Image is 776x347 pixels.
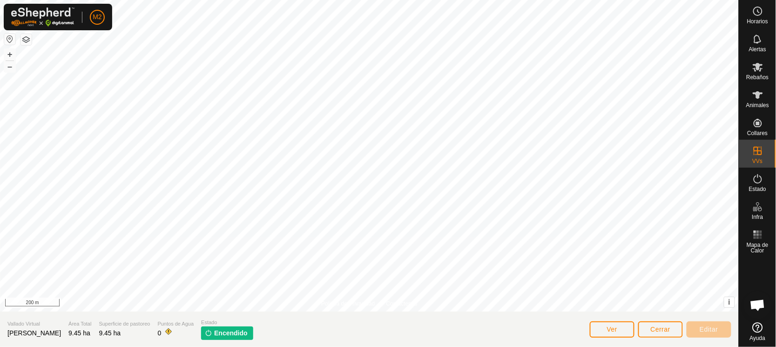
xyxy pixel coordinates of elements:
[7,329,61,337] span: [PERSON_NAME]
[651,326,671,333] span: Cerrar
[68,320,91,328] span: Área Total
[747,19,768,24] span: Horarios
[744,291,772,319] div: Chat abierto
[11,7,74,27] img: Logo Gallagher
[746,75,769,80] span: Rebaños
[750,335,766,341] span: Ayuda
[321,299,375,308] a: Política de Privacidad
[7,320,61,328] span: Vallado Virtual
[700,326,718,333] span: Editar
[20,34,32,45] button: Capas del Mapa
[749,47,766,52] span: Alertas
[214,328,248,338] span: Encendido
[746,102,769,108] span: Animales
[68,329,90,337] span: 9.45 ha
[747,130,768,136] span: Collares
[158,320,194,328] span: Puntos de Agua
[99,320,150,328] span: Superficie de pastoreo
[739,319,776,345] a: Ayuda
[158,329,162,337] span: 0
[93,12,101,22] span: M2
[99,329,121,337] span: 9.45 ha
[201,319,253,327] span: Estado
[752,214,763,220] span: Infra
[752,158,763,164] span: VVs
[4,61,15,72] button: –
[386,299,418,308] a: Contáctenos
[749,186,766,192] span: Estado
[638,321,683,338] button: Cerrar
[4,49,15,60] button: +
[687,321,731,338] button: Editar
[607,326,618,333] span: Ver
[724,297,735,307] button: i
[205,329,212,337] img: encender
[729,298,730,306] span: i
[742,242,774,253] span: Mapa de Calor
[4,34,15,45] button: Restablecer Mapa
[590,321,634,338] button: Ver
